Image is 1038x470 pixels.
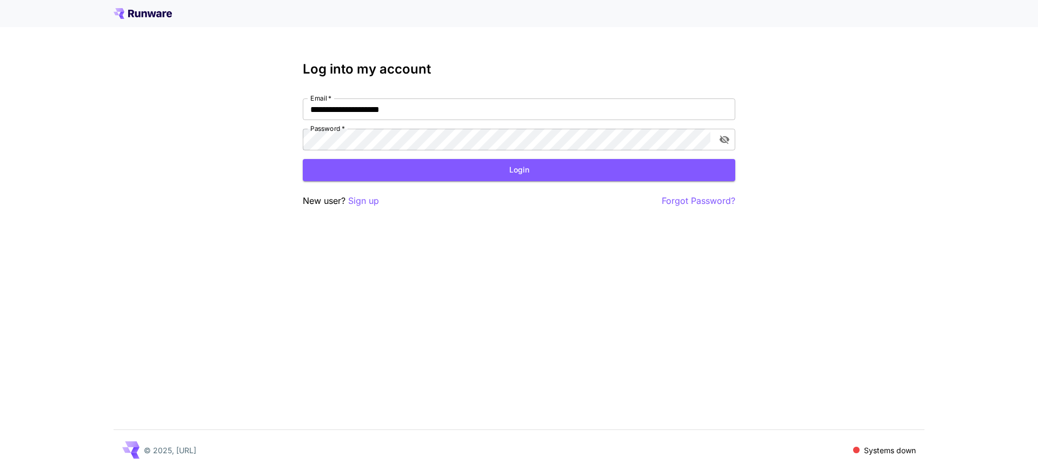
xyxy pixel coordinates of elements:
[662,194,735,208] button: Forgot Password?
[715,130,734,149] button: toggle password visibility
[348,194,379,208] button: Sign up
[303,159,735,181] button: Login
[310,94,331,103] label: Email
[310,124,345,133] label: Password
[144,445,196,456] p: © 2025, [URL]
[303,62,735,77] h3: Log into my account
[864,445,916,456] p: Systems down
[303,194,379,208] p: New user?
